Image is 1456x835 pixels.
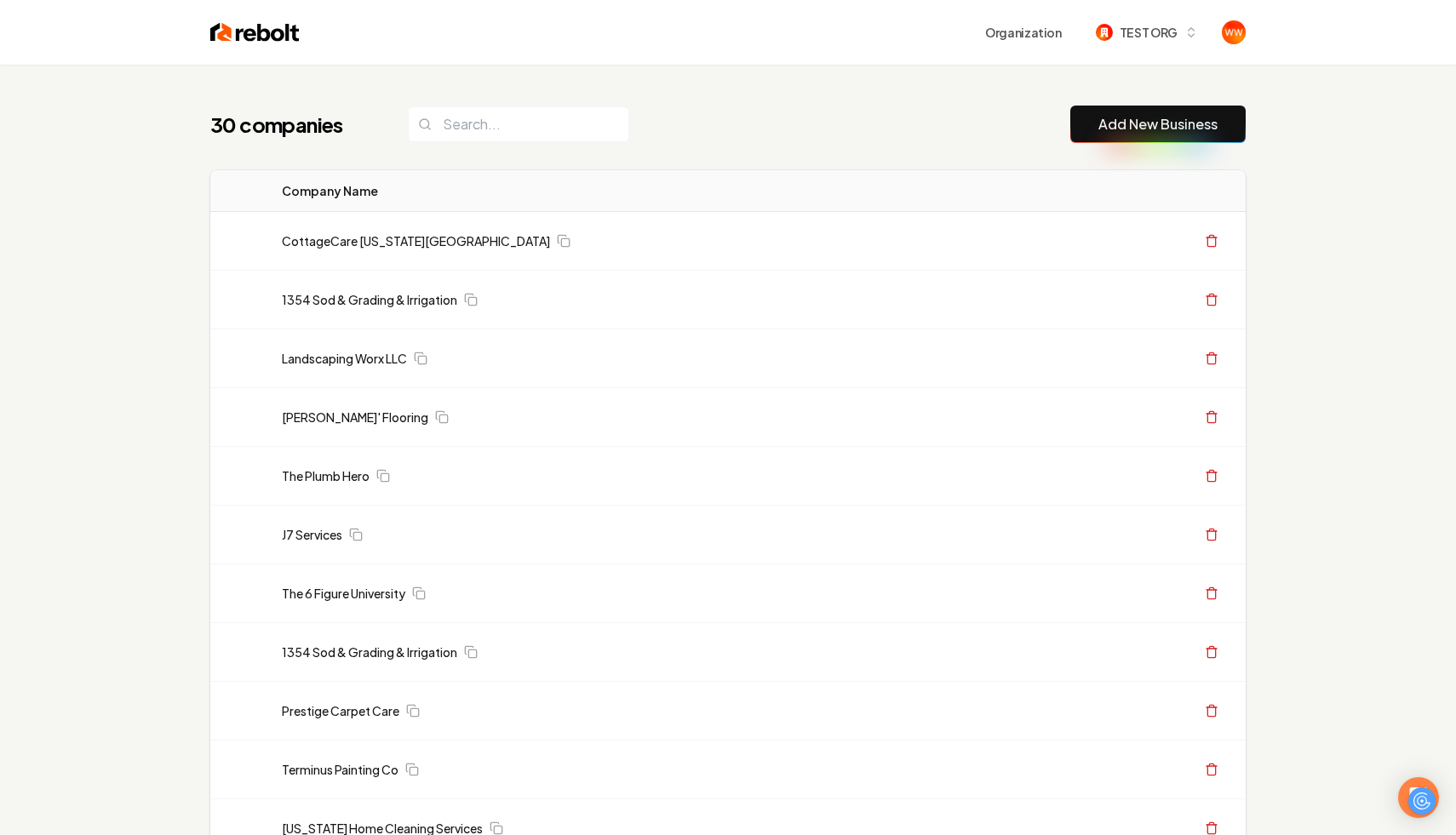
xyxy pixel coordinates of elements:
[1222,20,1246,44] img: Will Wallace
[1222,20,1246,44] button: Open user button
[282,643,457,661] a: 1354 Sod & Grading & Irrigation
[975,17,1072,48] button: Organization
[1098,114,1218,134] a: Add New Business
[282,467,370,484] a: The Plumb Hero
[282,702,399,719] a: Prestige Carpet Care
[282,291,457,308] a: 1354 Sod & Grading & Irrigation
[408,106,629,142] input: Search...
[1096,24,1113,41] img: TEST ORG
[282,350,407,367] a: Landscaping Worx LLC
[210,111,374,138] h1: 30 companies
[282,761,398,778] a: Terminus Painting Co
[1070,106,1246,143] button: Add New Business
[282,232,550,249] a: CottageCare [US_STATE][GEOGRAPHIC_DATA]
[282,409,428,426] a: [PERSON_NAME]' Flooring
[1398,777,1439,818] div: Open Intercom Messenger
[210,20,300,44] img: Rebolt Logo
[1120,24,1178,42] span: TEST ORG
[282,526,342,543] a: J7 Services
[282,585,405,602] a: The 6 Figure University
[268,170,836,212] th: Company Name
